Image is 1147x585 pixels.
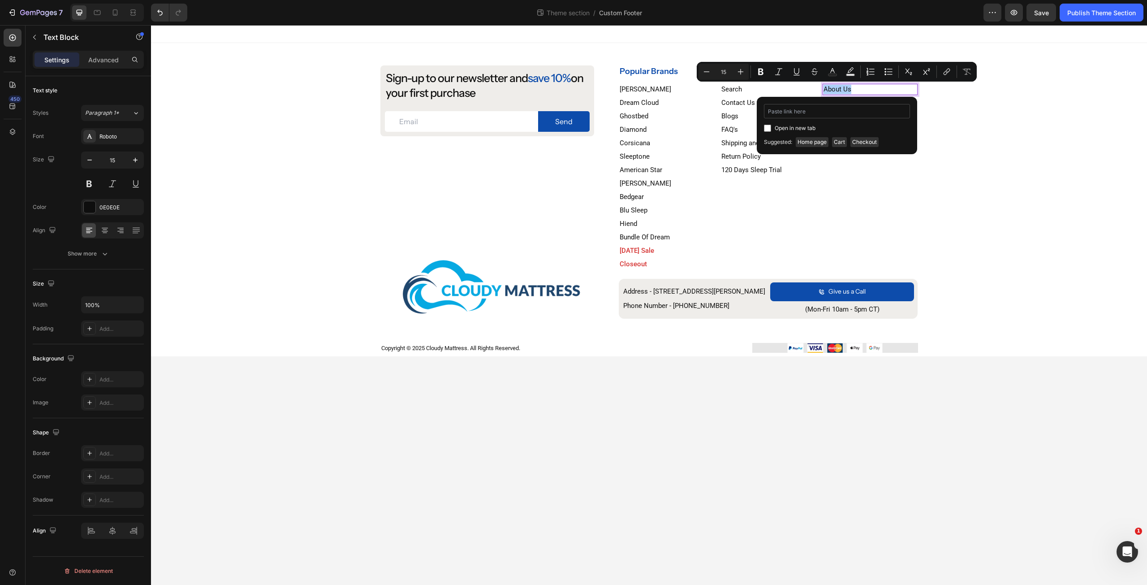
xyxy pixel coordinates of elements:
[33,525,58,537] div: Align
[672,40,767,52] div: Company
[832,137,847,147] span: Cart
[1034,9,1049,17] span: Save
[570,141,631,149] a: 120 Days Sleep Trial
[469,195,486,203] a: Hiend
[619,257,763,276] a: Give us a Call
[377,46,420,60] span: save 10%
[234,86,388,107] input: Email
[1026,4,1056,22] button: Save
[1135,528,1142,535] span: 1
[33,301,47,309] div: Width
[99,399,142,407] div: Add...
[570,114,634,122] a: Shipping and Delivery
[570,74,604,82] a: Contact Us
[68,249,109,258] div: Show more
[599,8,642,17] span: Custom Footer
[33,399,48,407] div: Image
[1060,4,1143,22] button: Publish Theme Section
[569,40,665,52] div: Information
[469,114,499,122] a: Corsicana
[1067,8,1136,17] div: Publish Theme Section
[469,74,508,82] a: Dream Cloud
[764,137,792,147] span: Suggested:
[33,353,76,365] div: Background
[229,230,431,294] img: gempages_491294865229873979-cd6b9e66-f6c7-42f4-a7cd-33338b2025e7.png
[469,235,496,243] a: Closeout
[99,473,142,481] div: Add...
[673,87,714,95] a: Privacy Policy
[33,109,48,117] div: Styles
[151,4,187,22] div: Undo/Redo
[33,564,144,578] button: Delete element
[387,86,438,107] button: Send
[672,59,767,70] div: Rich Text Editor. Editing area: main
[33,225,58,237] div: Align
[33,154,56,166] div: Size
[697,62,977,82] div: Editor contextual toolbar
[593,8,595,17] span: /
[468,40,563,52] div: popular brands
[99,496,142,504] div: Add...
[82,297,143,313] input: Auto
[59,7,63,18] p: 7
[33,132,44,140] div: Font
[33,472,51,481] div: Corner
[99,204,142,212] div: 0E0E0E
[1117,541,1138,563] iframe: Intercom live chat
[33,496,53,504] div: Shadow
[469,154,520,162] a: [PERSON_NAME]
[472,262,615,271] p: Address - [STREET_ADDRESS][PERSON_NAME]
[469,168,493,176] a: Bedgear
[43,32,120,43] p: Text Block
[469,181,496,189] a: Blu Sleep
[469,100,496,108] a: Diamond
[33,278,56,290] div: Size
[673,60,766,69] p: About Us
[469,221,503,230] a: [DATE] Sale
[570,87,587,95] a: Blogs
[33,449,50,457] div: Border
[33,246,144,262] button: Show more
[44,55,69,65] p: Settings
[764,104,910,118] input: Paste link here
[33,203,47,211] div: Color
[4,4,67,22] button: 7
[673,100,723,108] a: Terms of service
[33,325,53,333] div: Padding
[677,262,715,271] p: Give us a Call
[151,25,1147,585] iframe: Design area
[99,450,142,458] div: Add...
[85,109,119,117] span: Paragraph 1*
[469,87,497,95] a: Ghostbed
[33,375,47,383] div: Color
[469,60,520,68] a: [PERSON_NAME]
[230,319,490,328] p: Copyright © 2025 Cloudy Mattress. All Rights Reserved.
[570,127,610,135] a: Return Policy
[469,127,499,135] a: Sleeptone
[775,123,815,134] span: Open in new tab
[796,137,828,147] span: Home page
[570,60,591,68] a: Search
[469,208,519,216] a: Bundle Of Dream
[472,276,615,286] p: Phone Number - [PHONE_NUMBER]
[88,55,119,65] p: Advanced
[64,566,113,576] div: Delete element
[99,133,142,141] div: Roboto
[620,280,763,289] p: (Mon-Fri 10am - 5pm CT)
[404,91,422,101] div: Send
[81,105,144,121] button: Paragraph 1*
[545,8,591,17] span: Theme section
[33,427,61,439] div: Shape
[673,74,701,82] a: Financing
[99,325,142,333] div: Add...
[99,376,142,384] div: Add...
[469,141,511,149] a: American Star
[601,318,767,328] img: Alt Image
[9,95,22,103] div: 450
[850,137,879,147] span: Checkout
[33,87,57,95] div: Text style
[570,100,587,108] a: FAQ's
[234,45,439,76] div: Sign-up to our newsletter and on your first purchase
[673,114,699,122] a: Warranty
